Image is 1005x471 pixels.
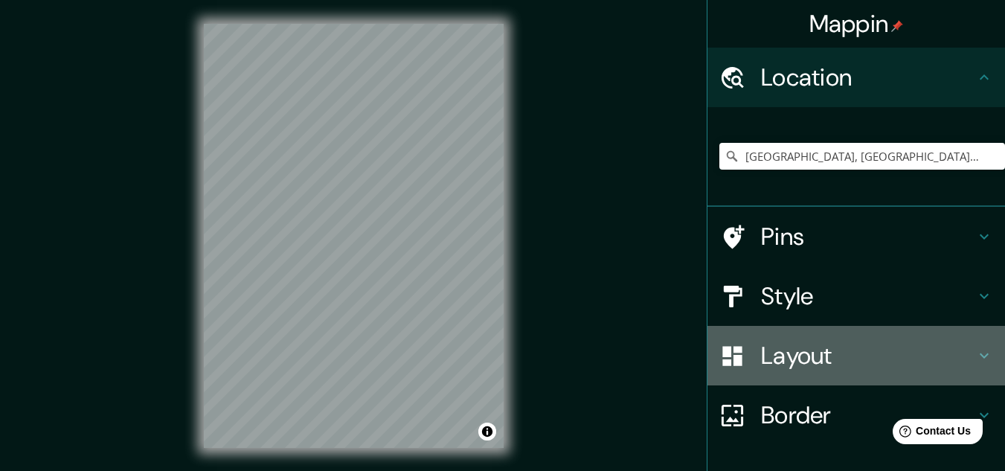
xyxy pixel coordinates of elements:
[761,281,975,311] h4: Style
[761,222,975,251] h4: Pins
[478,423,496,440] button: Toggle attribution
[761,341,975,371] h4: Layout
[719,143,1005,170] input: Pick your city or area
[891,20,903,32] img: pin-icon.png
[707,385,1005,445] div: Border
[707,326,1005,385] div: Layout
[707,266,1005,326] div: Style
[761,400,975,430] h4: Border
[873,413,989,455] iframe: Help widget launcher
[204,24,504,448] canvas: Map
[809,9,904,39] h4: Mappin
[707,48,1005,107] div: Location
[707,207,1005,266] div: Pins
[761,63,975,92] h4: Location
